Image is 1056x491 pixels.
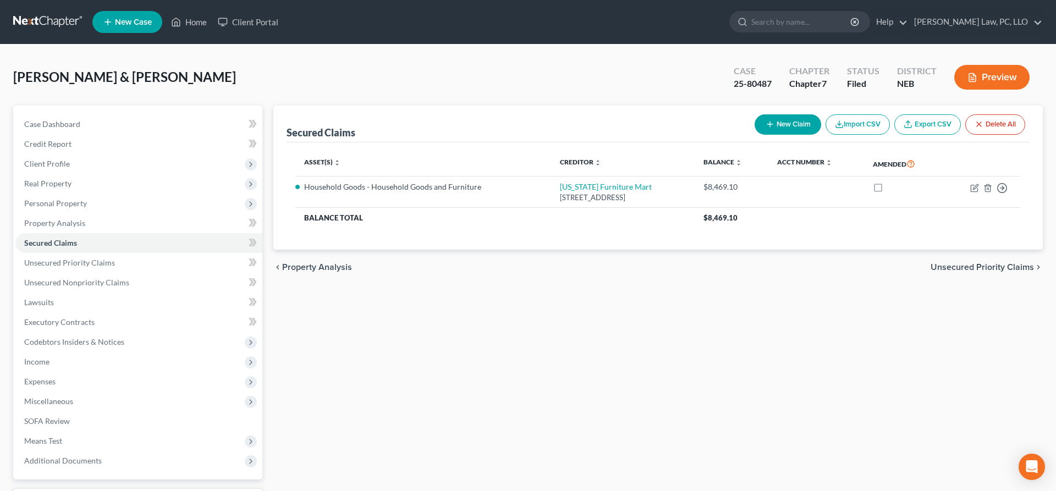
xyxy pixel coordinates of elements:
div: Case [734,65,772,78]
span: [PERSON_NAME] & [PERSON_NAME] [13,69,236,85]
button: chevron_left Property Analysis [273,263,352,272]
span: Income [24,357,50,366]
span: Unsecured Priority Claims [931,263,1034,272]
span: 7 [822,78,827,89]
span: Personal Property [24,198,87,208]
div: $8,469.10 [703,181,760,192]
a: Home [166,12,212,32]
th: Amended [864,151,943,176]
a: Secured Claims [15,233,262,253]
button: Delete All [965,114,1025,135]
div: Filed [847,78,879,90]
div: [STREET_ADDRESS] [560,192,686,203]
div: Chapter [789,78,829,90]
a: SOFA Review [15,411,262,431]
a: Unsecured Priority Claims [15,253,262,273]
i: unfold_more [735,159,742,166]
a: Property Analysis [15,213,262,233]
a: Executory Contracts [15,312,262,332]
i: chevron_right [1034,263,1043,272]
a: Client Portal [212,12,284,32]
div: 25-80487 [734,78,772,90]
a: Credit Report [15,134,262,154]
span: Property Analysis [282,263,352,272]
a: [US_STATE] Furniture Mart [560,182,652,191]
div: NEB [897,78,937,90]
span: SOFA Review [24,416,70,426]
a: Creditor unfold_more [560,158,601,166]
span: New Case [115,18,152,26]
div: Chapter [789,65,829,78]
button: New Claim [755,114,821,135]
a: Help [871,12,908,32]
span: Case Dashboard [24,119,80,129]
div: Open Intercom Messenger [1019,454,1045,480]
th: Balance Total [295,208,695,228]
span: $8,469.10 [703,213,738,222]
a: Lawsuits [15,293,262,312]
span: Real Property [24,179,71,188]
span: Unsecured Priority Claims [24,258,115,267]
i: unfold_more [334,159,340,166]
a: [PERSON_NAME] Law, PC, LLO [909,12,1042,32]
div: Secured Claims [287,126,355,139]
i: chevron_left [273,263,282,272]
li: Household Goods - Household Goods and Furniture [304,181,542,192]
i: unfold_more [826,159,832,166]
a: Export CSV [894,114,961,135]
a: Balance unfold_more [703,158,742,166]
span: Credit Report [24,139,71,148]
span: Codebtors Insiders & Notices [24,337,124,346]
span: Means Test [24,436,62,445]
a: Unsecured Nonpriority Claims [15,273,262,293]
span: Property Analysis [24,218,85,228]
input: Search by name... [751,12,852,32]
span: Executory Contracts [24,317,95,327]
span: Lawsuits [24,297,54,307]
span: Unsecured Nonpriority Claims [24,278,129,287]
button: Unsecured Priority Claims chevron_right [931,263,1043,272]
div: Status [847,65,879,78]
span: Expenses [24,377,56,386]
div: District [897,65,937,78]
i: unfold_more [595,159,601,166]
a: Case Dashboard [15,114,262,134]
a: Asset(s) unfold_more [304,158,340,166]
span: Client Profile [24,159,70,168]
span: Additional Documents [24,456,102,465]
button: Import CSV [826,114,890,135]
span: Secured Claims [24,238,77,247]
span: Miscellaneous [24,396,73,406]
a: Acct Number unfold_more [777,158,832,166]
button: Preview [954,65,1030,90]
